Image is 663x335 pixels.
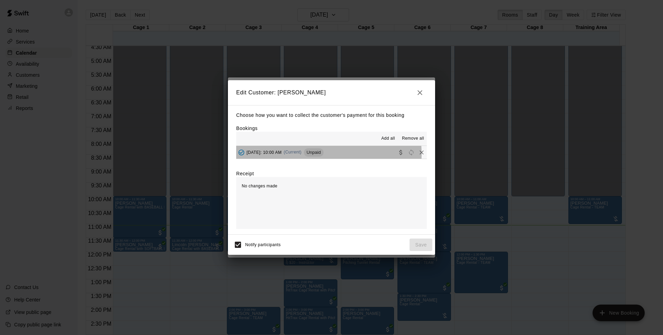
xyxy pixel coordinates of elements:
span: Add all [381,135,395,142]
button: Remove all [399,133,427,144]
label: Receipt [236,170,254,177]
button: Added - Collect Payment[DATE]: 10:00 AM(Current)UnpaidCollect paymentRescheduleRemove [236,146,427,159]
span: Reschedule [406,149,416,155]
span: Collect payment [396,149,406,155]
span: Unpaid [304,150,324,155]
span: Remove all [402,135,424,142]
h2: Edit Customer: [PERSON_NAME] [228,80,435,105]
button: Added - Collect Payment [236,147,247,158]
span: (Current) [284,150,302,155]
span: Notify participants [245,242,281,247]
span: [DATE]: 10:00 AM [247,150,282,155]
span: No changes made [242,184,277,188]
span: Remove [416,149,427,155]
button: Add all [377,133,399,144]
label: Bookings [236,125,258,131]
p: Choose how you want to collect the customer's payment for this booking [236,111,427,120]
